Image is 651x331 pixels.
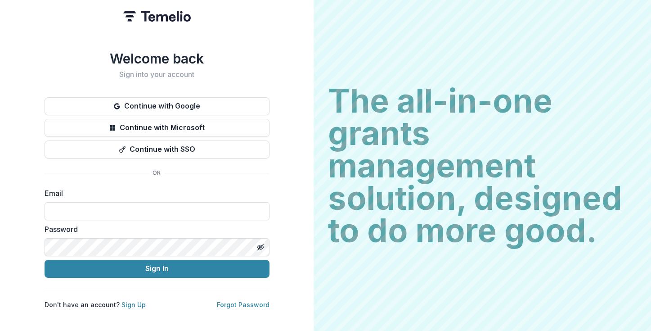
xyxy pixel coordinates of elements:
a: Sign Up [121,301,146,308]
button: Continue with Microsoft [45,119,269,137]
img: Temelio [123,11,191,22]
a: Forgot Password [217,301,269,308]
label: Email [45,188,264,199]
button: Sign In [45,260,269,278]
label: Password [45,224,264,235]
button: Continue with Google [45,97,269,115]
button: Toggle password visibility [253,240,268,254]
button: Continue with SSO [45,141,269,159]
h1: Welcome back [45,50,269,67]
p: Don't have an account? [45,300,146,309]
h2: Sign into your account [45,70,269,79]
